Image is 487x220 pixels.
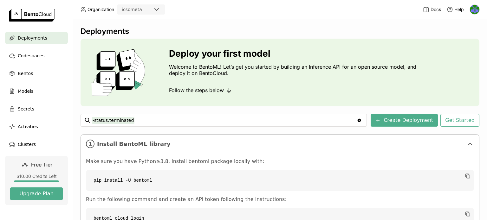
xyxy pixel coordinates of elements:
[5,85,68,97] a: Models
[122,6,142,13] div: icsometa
[18,141,36,148] span: Clusters
[169,48,419,59] h3: Deploy your first model
[431,7,441,12] span: Docs
[18,34,47,42] span: Deployments
[81,135,479,153] div: 1Install BentoML library
[31,161,52,168] span: Free Tier
[92,115,357,125] input: Search
[18,52,44,60] span: Codespaces
[10,187,63,200] button: Upgrade Plan
[97,141,464,148] span: Install BentoML library
[169,64,419,76] p: Welcome to BentoML! Let’s get you started by building an Inference API for an open source model, ...
[9,9,55,22] img: logo
[447,6,464,13] div: Help
[18,123,38,130] span: Activities
[357,118,362,123] svg: Clear value
[454,7,464,12] span: Help
[86,140,94,148] i: 1
[169,87,224,93] span: Follow the steps below
[10,173,63,179] div: $10.00 Credits Left
[5,67,68,80] a: Bentos
[18,87,33,95] span: Models
[86,158,474,165] p: Make sure you have Python≥3.8, install bentoml package locally with:
[86,170,474,191] code: pip install -U bentoml
[86,196,474,203] p: Run the following command and create an API token following the instructions:
[371,114,438,127] button: Create Deployment
[5,156,68,205] a: Free Tier$10.00 Credits LeftUpgrade Plan
[18,105,34,113] span: Secrets
[18,70,33,77] span: Bentos
[440,114,479,127] button: Get Started
[5,49,68,62] a: Codespaces
[5,120,68,133] a: Activities
[5,138,68,151] a: Clusters
[470,5,479,14] img: icso meta
[423,6,441,13] a: Docs
[88,7,114,12] span: Organization
[81,27,479,36] div: Deployments
[5,32,68,44] a: Deployments
[86,49,154,96] img: cover onboarding
[5,103,68,115] a: Secrets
